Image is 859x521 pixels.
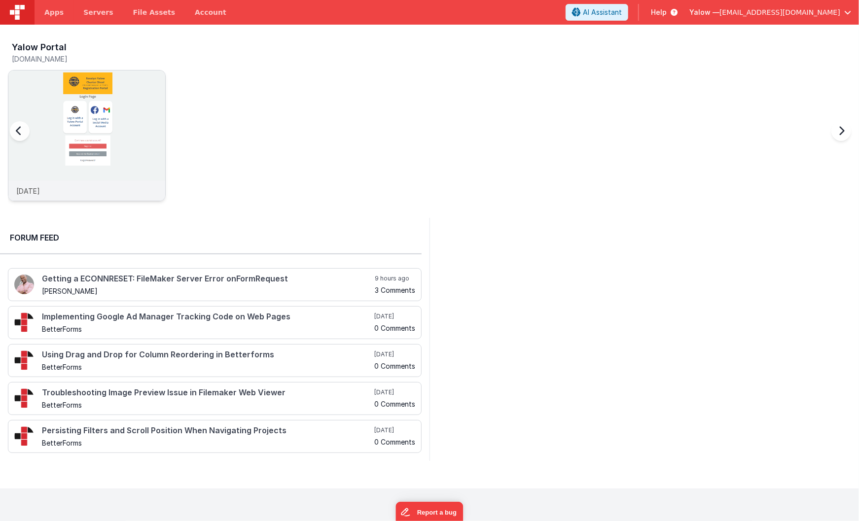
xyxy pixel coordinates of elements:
[14,350,34,370] img: 295_2.png
[42,426,372,435] h4: Persisting Filters and Scroll Position When Navigating Projects
[374,400,415,408] h5: 0 Comments
[566,4,628,21] button: AI Assistant
[651,7,667,17] span: Help
[719,7,840,17] span: [EMAIL_ADDRESS][DOMAIN_NAME]
[8,268,422,301] a: Getting a ECONNRESET: FileMaker Server Error onFormRequest [PERSON_NAME] 9 hours ago 3 Comments
[42,350,372,359] h4: Using Drag and Drop for Column Reordering in Betterforms
[8,382,422,415] a: Troubleshooting Image Preview Issue in Filemaker Web Viewer BetterForms [DATE] 0 Comments
[42,401,372,409] h5: BetterForms
[374,388,415,396] h5: [DATE]
[133,7,176,17] span: File Assets
[374,313,415,320] h5: [DATE]
[375,275,415,282] h5: 9 hours ago
[689,7,851,17] button: Yalow — [EMAIL_ADDRESS][DOMAIN_NAME]
[8,306,422,339] a: Implementing Google Ad Manager Tracking Code on Web Pages BetterForms [DATE] 0 Comments
[42,313,372,321] h4: Implementing Google Ad Manager Tracking Code on Web Pages
[374,362,415,370] h5: 0 Comments
[83,7,113,17] span: Servers
[8,344,422,377] a: Using Drag and Drop for Column Reordering in Betterforms BetterForms [DATE] 0 Comments
[14,313,34,332] img: 295_2.png
[42,325,372,333] h5: BetterForms
[42,388,372,397] h4: Troubleshooting Image Preview Issue in Filemaker Web Viewer
[374,324,415,332] h5: 0 Comments
[42,439,372,447] h5: BetterForms
[14,275,34,294] img: 411_2.png
[374,438,415,446] h5: 0 Comments
[689,7,719,17] span: Yalow —
[42,275,373,283] h4: Getting a ECONNRESET: FileMaker Server Error onFormRequest
[44,7,64,17] span: Apps
[42,363,372,371] h5: BetterForms
[12,55,166,63] h5: [DOMAIN_NAME]
[374,350,415,358] h5: [DATE]
[583,7,622,17] span: AI Assistant
[10,232,412,243] h2: Forum Feed
[14,426,34,446] img: 295_2.png
[42,287,373,295] h5: [PERSON_NAME]
[14,388,34,408] img: 295_2.png
[8,420,422,453] a: Persisting Filters and Scroll Position When Navigating Projects BetterForms [DATE] 0 Comments
[375,286,415,294] h5: 3 Comments
[12,42,67,52] h3: Yalow Portal
[374,426,415,434] h5: [DATE]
